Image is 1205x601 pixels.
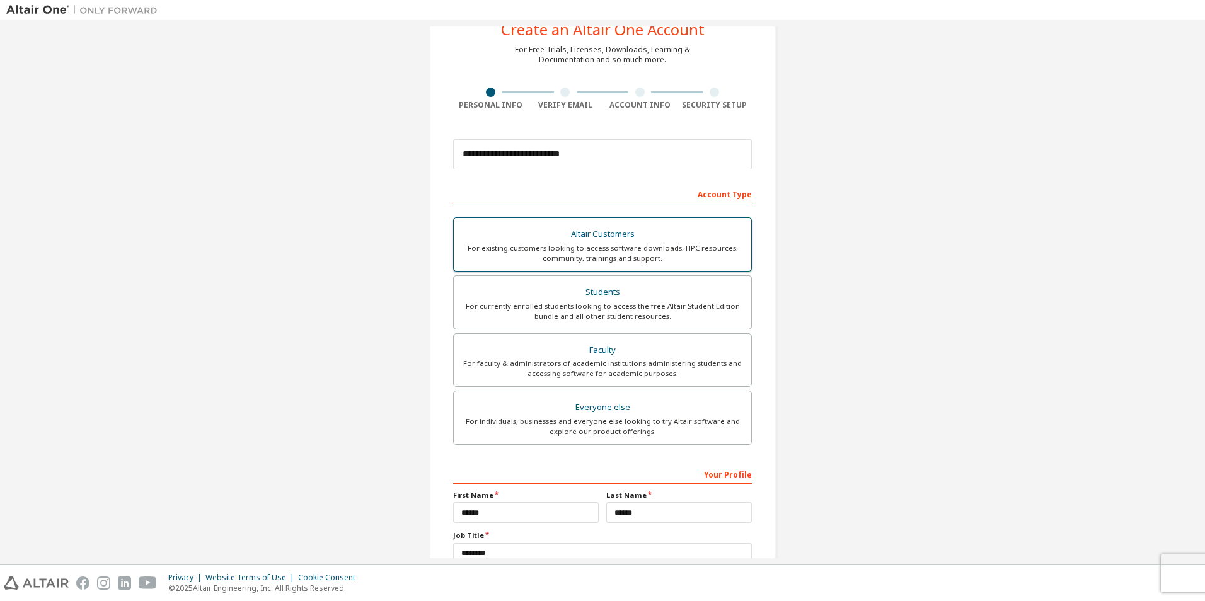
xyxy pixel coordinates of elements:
[6,4,164,16] img: Altair One
[168,573,205,583] div: Privacy
[461,416,744,437] div: For individuals, businesses and everyone else looking to try Altair software and explore our prod...
[168,583,363,593] p: © 2025 Altair Engineering, Inc. All Rights Reserved.
[4,576,69,590] img: altair_logo.svg
[515,45,690,65] div: For Free Trials, Licenses, Downloads, Learning & Documentation and so much more.
[453,464,752,484] div: Your Profile
[453,183,752,203] div: Account Type
[602,100,677,110] div: Account Info
[461,243,744,263] div: For existing customers looking to access software downloads, HPC resources, community, trainings ...
[461,341,744,359] div: Faculty
[461,399,744,416] div: Everyone else
[528,100,603,110] div: Verify Email
[205,573,298,583] div: Website Terms of Use
[453,530,752,541] label: Job Title
[76,576,89,590] img: facebook.svg
[606,490,752,500] label: Last Name
[118,576,131,590] img: linkedin.svg
[501,22,705,37] div: Create an Altair One Account
[298,573,363,583] div: Cookie Consent
[677,100,752,110] div: Security Setup
[461,358,744,379] div: For faculty & administrators of academic institutions administering students and accessing softwa...
[461,301,744,321] div: For currently enrolled students looking to access the free Altair Student Edition bundle and all ...
[453,100,528,110] div: Personal Info
[139,576,157,590] img: youtube.svg
[461,283,744,301] div: Students
[461,226,744,243] div: Altair Customers
[453,490,599,500] label: First Name
[97,576,110,590] img: instagram.svg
